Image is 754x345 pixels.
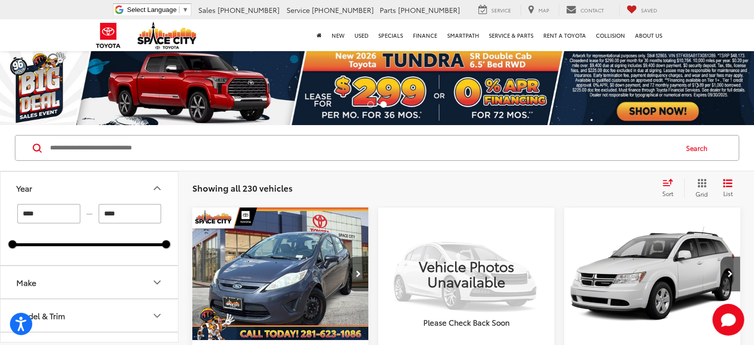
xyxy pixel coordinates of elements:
[484,19,538,51] a: Service & Parts
[696,190,708,198] span: Grid
[198,5,216,15] span: Sales
[538,6,549,14] span: Map
[580,6,604,14] span: Contact
[641,6,657,14] span: Saved
[564,207,741,340] a: 2012 Dodge Journey SXT2012 Dodge Journey SXT2012 Dodge Journey SXT2012 Dodge Journey SXT
[442,19,484,51] a: SmartPath
[538,19,591,51] a: Rent a Toyota
[192,207,369,341] img: 2013 Ford Fiesta S
[373,19,408,51] a: Specials
[151,276,163,288] div: Make
[192,207,369,340] a: 2013 Ford Fiesta S2013 Ford Fiesta S2013 Ford Fiesta S2013 Ford Fiesta S
[712,304,744,336] svg: Start Chat
[127,6,176,13] span: Select Language
[16,183,32,193] div: Year
[720,257,740,291] button: Next image
[559,4,611,15] a: Contact
[564,207,741,340] div: 2012 Dodge Journey SXT 0
[564,207,741,341] img: 2012 Dodge Journey SXT
[312,5,374,15] span: [PHONE_NUMBER]
[218,5,280,15] span: [PHONE_NUMBER]
[662,189,673,198] span: Sort
[684,178,715,198] button: Grid View
[99,204,162,223] input: maximum
[151,182,163,194] div: Year
[182,6,188,13] span: ▼
[677,136,722,160] button: Search
[192,182,292,194] span: Showing all 230 vehicles
[192,207,369,340] div: 2013 Ford Fiesta S 0
[127,6,188,13] a: Select Language​
[287,5,310,15] span: Service
[327,19,349,51] a: New
[16,277,36,287] div: Make
[408,19,442,51] a: Finance
[17,204,80,223] input: minimum
[49,136,677,160] input: Search by Make, Model, or Keyword
[137,22,197,49] img: Space City Toyota
[378,207,554,340] a: VIEW_DETAILS
[471,4,519,15] a: Service
[0,172,179,204] button: YearYear
[521,4,557,15] a: Map
[398,5,460,15] span: [PHONE_NUMBER]
[491,6,511,14] span: Service
[380,5,396,15] span: Parts
[83,209,96,218] span: —
[591,19,630,51] a: Collision
[657,178,684,198] button: Select sort value
[312,19,327,51] a: Home
[619,4,665,15] a: My Saved Vehicles
[151,310,163,322] div: Model & Trim
[90,19,127,52] img: Toyota
[0,299,179,332] button: Model & TrimModel & Trim
[0,266,179,298] button: MakeMake
[723,189,733,198] span: List
[630,19,667,51] a: About Us
[349,19,373,51] a: Used
[378,207,554,340] img: Vehicle Photos Unavailable Please Check Back Soon
[348,257,368,291] button: Next image
[16,311,65,320] div: Model & Trim
[715,178,740,198] button: List View
[712,304,744,336] button: Toggle Chat Window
